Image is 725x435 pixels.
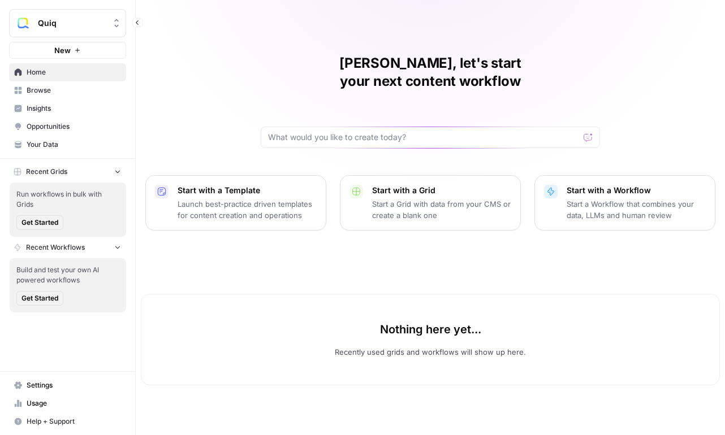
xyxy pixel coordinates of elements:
button: Start with a WorkflowStart a Workflow that combines your data, LLMs and human review [534,175,715,230]
a: Your Data [9,136,126,154]
a: Insights [9,99,126,118]
p: Launch best-practice driven templates for content creation and operations [178,198,317,221]
p: Start a Workflow that combines your data, LLMs and human review [567,198,706,221]
button: Recent Grids [9,163,126,180]
p: Start with a Grid [372,185,511,196]
span: Your Data [27,140,121,150]
a: Opportunities [9,118,126,136]
h1: [PERSON_NAME], let's start your next content workflow [261,54,600,90]
button: Get Started [16,291,63,306]
span: Usage [27,398,121,408]
p: Start with a Workflow [567,185,706,196]
span: Build and test your own AI powered workflows [16,265,119,285]
button: Recent Workflows [9,239,126,256]
button: Start with a GridStart a Grid with data from your CMS or create a blank one [340,175,521,230]
p: Start a Grid with data from your CMS or create a blank one [372,198,511,221]
button: Help + Support [9,412,126,430]
p: Recently used grids and workflows will show up here. [335,346,526,358]
span: Run workflows in bulk with Grids [16,189,119,210]
input: What would you like to create today? [268,132,579,143]
span: New [54,45,71,56]
a: Browse [9,81,126,99]
span: Get Started [21,217,58,228]
span: Home [27,67,121,77]
span: Settings [27,380,121,390]
button: Workspace: Quiq [9,9,126,37]
a: Settings [9,376,126,394]
button: Get Started [16,215,63,230]
span: Recent Grids [26,167,67,177]
button: Start with a TemplateLaunch best-practice driven templates for content creation and operations [145,175,326,230]
span: Quiq [38,18,106,29]
span: Recent Workflows [26,242,85,253]
img: Quiq Logo [13,13,33,33]
p: Start with a Template [178,185,317,196]
span: Insights [27,103,121,114]
p: Nothing here yet... [380,321,481,337]
button: New [9,42,126,59]
span: Help + Support [27,416,121,427]
a: Home [9,63,126,81]
span: Get Started [21,293,58,303]
span: Opportunities [27,121,121,132]
span: Browse [27,85,121,95]
a: Usage [9,394,126,412]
